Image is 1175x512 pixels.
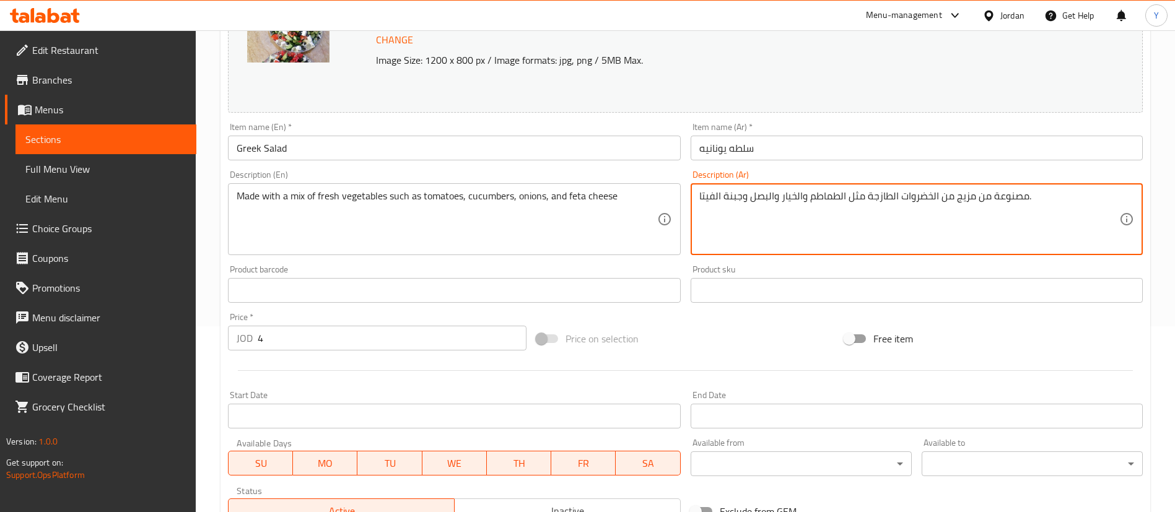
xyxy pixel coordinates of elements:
[371,53,1028,67] p: Image Size: 1200 x 800 px / Image formats: jpg, png / 5MB Max.
[922,451,1143,476] div: ​
[6,433,37,449] span: Version:
[15,154,196,184] a: Full Menu View
[691,451,912,476] div: ​
[6,467,85,483] a: Support.OpsPlatform
[1000,9,1024,22] div: Jordan
[32,43,186,58] span: Edit Restaurant
[492,454,546,472] span: TH
[298,454,352,472] span: MO
[293,451,357,475] button: MO
[234,454,288,472] span: SU
[15,184,196,214] a: Edit Menu
[551,451,616,475] button: FR
[32,221,186,236] span: Choice Groups
[32,310,186,325] span: Menu disclaimer
[32,399,186,414] span: Grocery Checklist
[25,191,186,206] span: Edit Menu
[566,331,639,346] span: Price on selection
[32,370,186,384] span: Coverage Report
[5,65,196,95] a: Branches
[371,27,418,53] button: Change
[873,331,913,346] span: Free item
[691,278,1143,303] input: Please enter product sku
[5,95,196,124] a: Menus
[32,280,186,295] span: Promotions
[228,136,680,160] input: Enter name En
[362,454,417,472] span: TU
[5,303,196,332] a: Menu disclaimer
[691,136,1143,160] input: Enter name Ar
[5,243,196,273] a: Coupons
[6,454,63,471] span: Get support on:
[866,8,942,23] div: Menu-management
[247,1,330,63] img: mmw_638391408835006518
[357,451,422,475] button: TU
[427,454,482,472] span: WE
[616,451,680,475] button: SA
[32,251,186,266] span: Coupons
[422,451,487,475] button: WE
[699,190,1119,249] textarea: مصنوعة من مزيج من الخضروات الطازجة مثل الطماطم والخيار والبصل وجبنة الفيتا.
[376,31,413,49] span: Change
[556,454,611,472] span: FR
[228,278,680,303] input: Please enter product barcode
[228,451,293,475] button: SU
[5,392,196,422] a: Grocery Checklist
[237,331,253,345] p: JOD
[258,326,526,350] input: Please enter price
[1154,9,1159,22] span: Y
[25,162,186,176] span: Full Menu View
[15,124,196,154] a: Sections
[25,132,186,147] span: Sections
[5,362,196,392] a: Coverage Report
[621,454,675,472] span: SA
[32,340,186,355] span: Upsell
[5,214,196,243] a: Choice Groups
[35,102,186,117] span: Menus
[5,35,196,65] a: Edit Restaurant
[237,190,657,249] textarea: Made with a mix of fresh vegetables such as tomatoes, cucumbers, onions, and feta cheese
[5,332,196,362] a: Upsell
[32,72,186,87] span: Branches
[5,273,196,303] a: Promotions
[487,451,551,475] button: TH
[38,433,58,449] span: 1.0.0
